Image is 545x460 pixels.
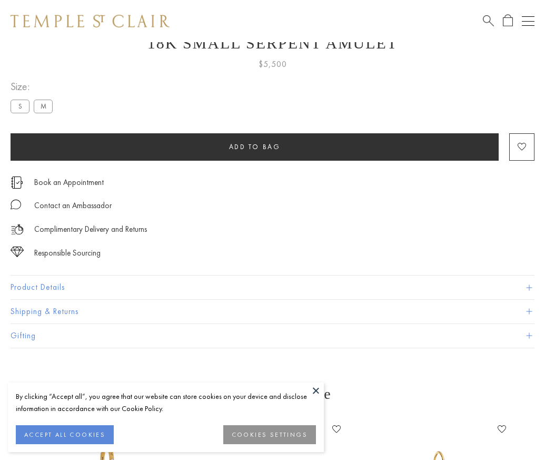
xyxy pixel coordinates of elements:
[34,100,53,113] label: M
[503,14,513,27] a: Open Shopping Bag
[11,247,24,257] img: icon_sourcing.svg
[11,223,24,236] img: icon_delivery.svg
[483,14,494,27] a: Search
[11,177,23,189] img: icon_appointment.svg
[34,247,101,260] div: Responsible Sourcing
[11,324,534,348] button: Gifting
[11,276,534,299] button: Product Details
[34,177,104,188] a: Book an Appointment
[34,223,147,236] p: Complimentary Delivery and Returns
[522,15,534,27] button: Open navigation
[229,142,281,151] span: Add to bag
[11,300,534,324] button: Shipping & Returns
[11,34,534,52] h1: 18K Small Serpent Amulet
[11,133,499,161] button: Add to bag
[11,100,29,113] label: S
[11,15,170,27] img: Temple St. Clair
[223,425,316,444] button: COOKIES SETTINGS
[259,57,287,71] span: $5,500
[34,199,112,212] div: Contact an Ambassador
[11,78,57,95] span: Size:
[16,425,114,444] button: ACCEPT ALL COOKIES
[16,390,316,415] div: By clicking “Accept all”, you agree that our website can store cookies on your device and disclos...
[11,199,21,210] img: MessageIcon-01_2.svg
